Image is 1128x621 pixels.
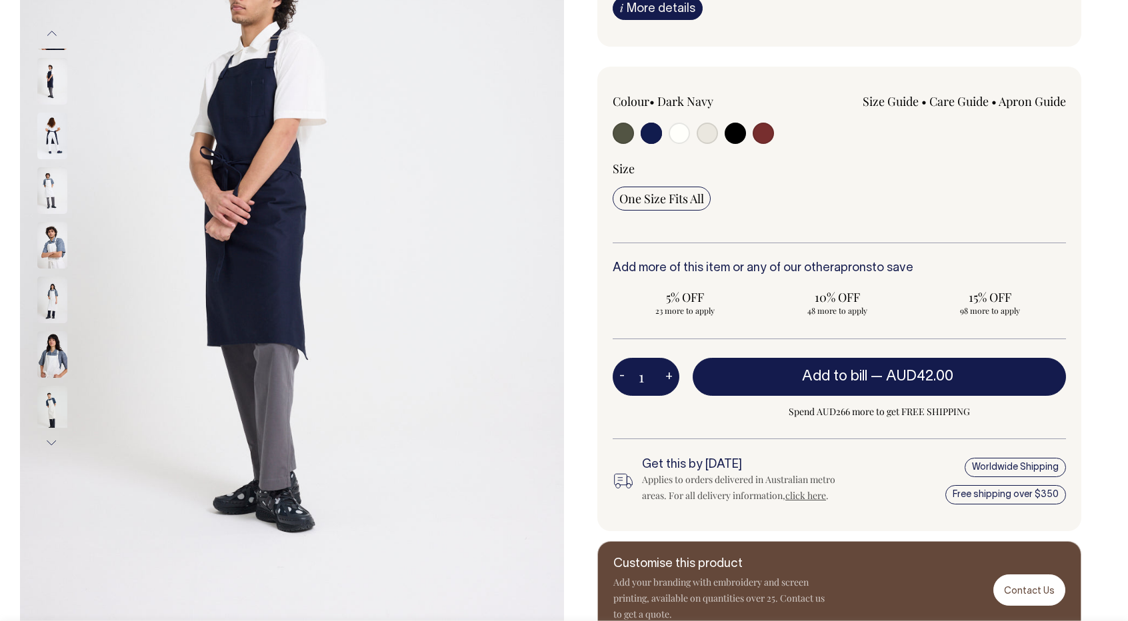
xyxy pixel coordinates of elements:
[37,277,67,323] img: off-white
[834,263,872,274] a: aprons
[613,364,631,390] button: -
[991,93,997,109] span: •
[37,167,67,214] img: off-white
[693,404,1066,420] span: Spend AUD266 more to get FREE SHIPPING
[613,93,794,109] div: Colour
[619,305,751,316] span: 23 more to apply
[42,428,62,458] button: Next
[921,93,927,109] span: •
[37,331,67,378] img: off-white
[37,222,67,269] img: off-white
[42,19,62,49] button: Previous
[929,93,989,109] a: Care Guide
[802,370,867,383] span: Add to bill
[772,305,903,316] span: 48 more to apply
[613,161,1066,177] div: Size
[657,93,713,109] label: Dark Navy
[785,489,826,502] a: click here
[613,262,1066,275] h6: Add more of this item or any of our other to save
[993,574,1065,606] a: Contact Us
[613,285,757,320] input: 5% OFF 23 more to apply
[765,285,910,320] input: 10% OFF 48 more to apply
[37,58,67,105] img: dark-navy
[772,289,903,305] span: 10% OFF
[886,370,953,383] span: AUD42.00
[619,191,704,207] span: One Size Fits All
[620,1,623,15] span: i
[613,187,711,211] input: One Size Fits All
[642,458,860,472] h6: Get this by [DATE]
[642,472,860,504] div: Applies to orders delivered in Australian metro areas. For all delivery information, .
[917,285,1062,320] input: 15% OFF 98 more to apply
[659,364,679,390] button: +
[863,93,919,109] a: Size Guide
[613,558,827,571] h6: Customise this product
[871,370,957,383] span: —
[999,93,1066,109] a: Apron Guide
[37,386,67,432] img: natural
[37,113,67,159] img: dark-navy
[693,358,1066,395] button: Add to bill —AUD42.00
[619,289,751,305] span: 5% OFF
[924,305,1055,316] span: 98 more to apply
[924,289,1055,305] span: 15% OFF
[649,93,655,109] span: •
